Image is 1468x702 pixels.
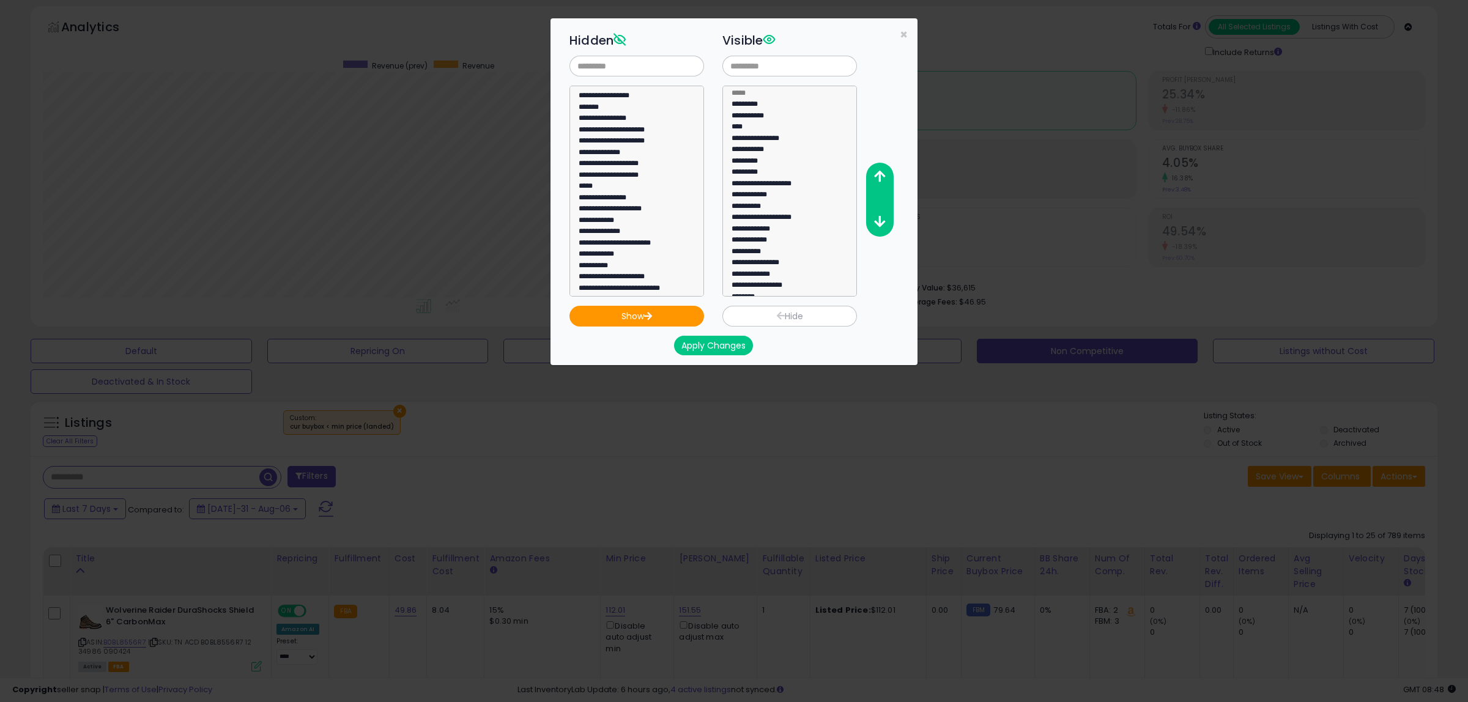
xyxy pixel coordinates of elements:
button: Apply Changes [674,336,753,355]
h3: Visible [722,31,857,50]
button: Hide [722,306,857,327]
span: × [900,26,908,43]
h3: Hidden [569,31,704,50]
button: Show [569,306,704,327]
